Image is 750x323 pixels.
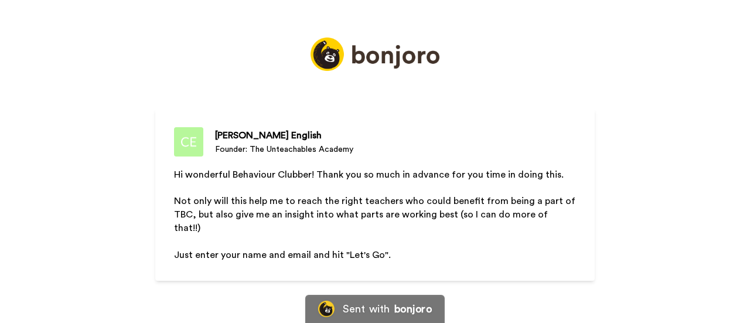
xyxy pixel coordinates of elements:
[311,38,439,71] img: https://static.bonjoro.com/237bb72f8e2f81bd88fb0705a3e677c0abd42eec/assets/images/logos/logo_full...
[215,128,353,142] div: [PERSON_NAME] English
[174,170,564,179] span: Hi wonderful Behaviour Clubber! Thank you so much in advance for you time in doing this.
[305,295,445,323] a: Bonjoro LogoSent withbonjoro
[343,304,390,314] div: Sent with
[394,304,432,314] div: bonjoro
[174,250,391,260] span: Just enter your name and email and hit "Let's Go".
[174,127,203,157] img: Founder: The Unteachables Academy
[318,301,335,317] img: Bonjoro Logo
[215,144,353,155] div: Founder: The Unteachables Academy
[174,196,578,233] span: Not only will this help me to reach the right teachers who could benefit from being a part of TBC...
